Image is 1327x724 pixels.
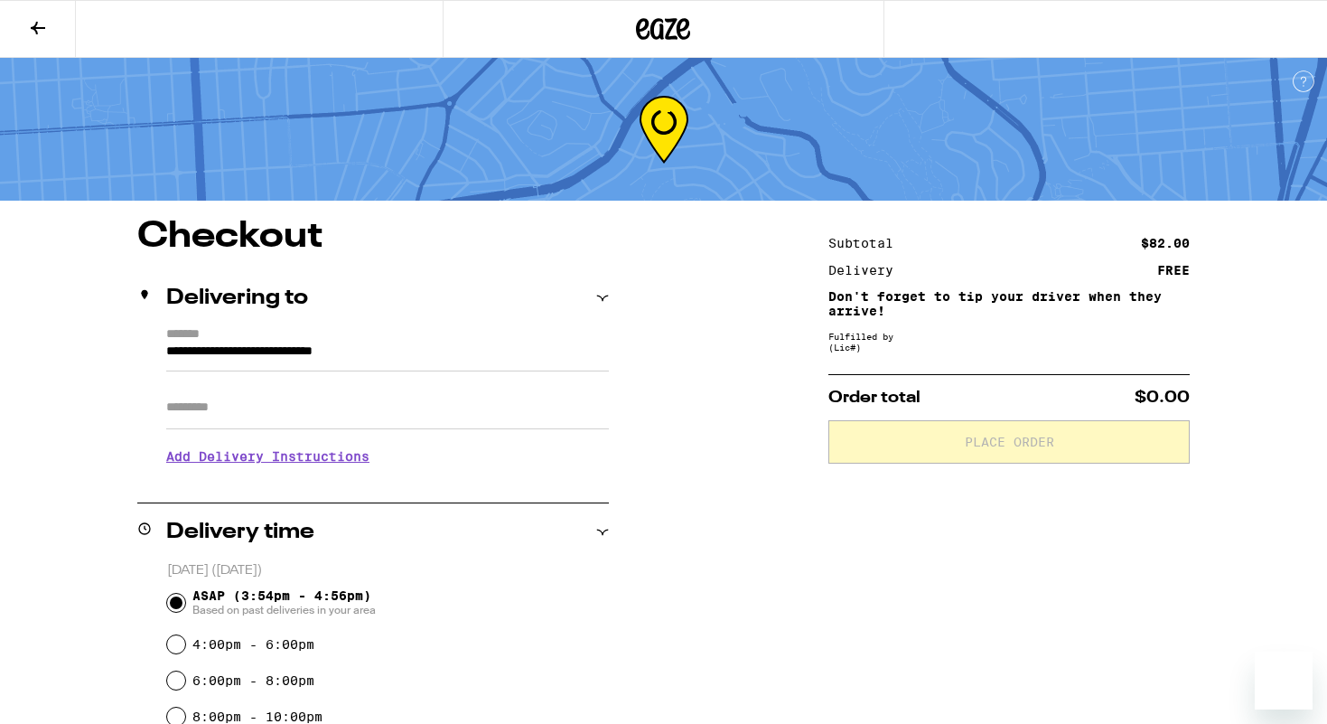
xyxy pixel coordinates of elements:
[1255,652,1313,710] iframe: Button to launch messaging window
[137,219,609,255] h1: Checkout
[166,477,609,492] p: We'll contact you at [PHONE_NUMBER] when we arrive
[828,264,906,277] div: Delivery
[192,588,376,617] span: ASAP (3:54pm - 4:56pm)
[166,436,609,477] h3: Add Delivery Instructions
[192,673,314,688] label: 6:00pm - 8:00pm
[828,331,1190,353] div: Fulfilled by (Lic# )
[166,287,308,309] h2: Delivering to
[828,237,906,249] div: Subtotal
[192,603,376,617] span: Based on past deliveries in your area
[828,420,1190,464] button: Place Order
[1141,237,1190,249] div: $82.00
[965,436,1054,448] span: Place Order
[828,390,920,406] span: Order total
[167,562,609,579] p: [DATE] ([DATE])
[166,522,314,543] h2: Delivery time
[192,637,314,652] label: 4:00pm - 6:00pm
[1135,390,1190,406] span: $0.00
[828,289,1190,318] p: Don't forget to tip your driver when they arrive!
[192,710,322,724] label: 8:00pm - 10:00pm
[1157,264,1190,277] div: FREE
